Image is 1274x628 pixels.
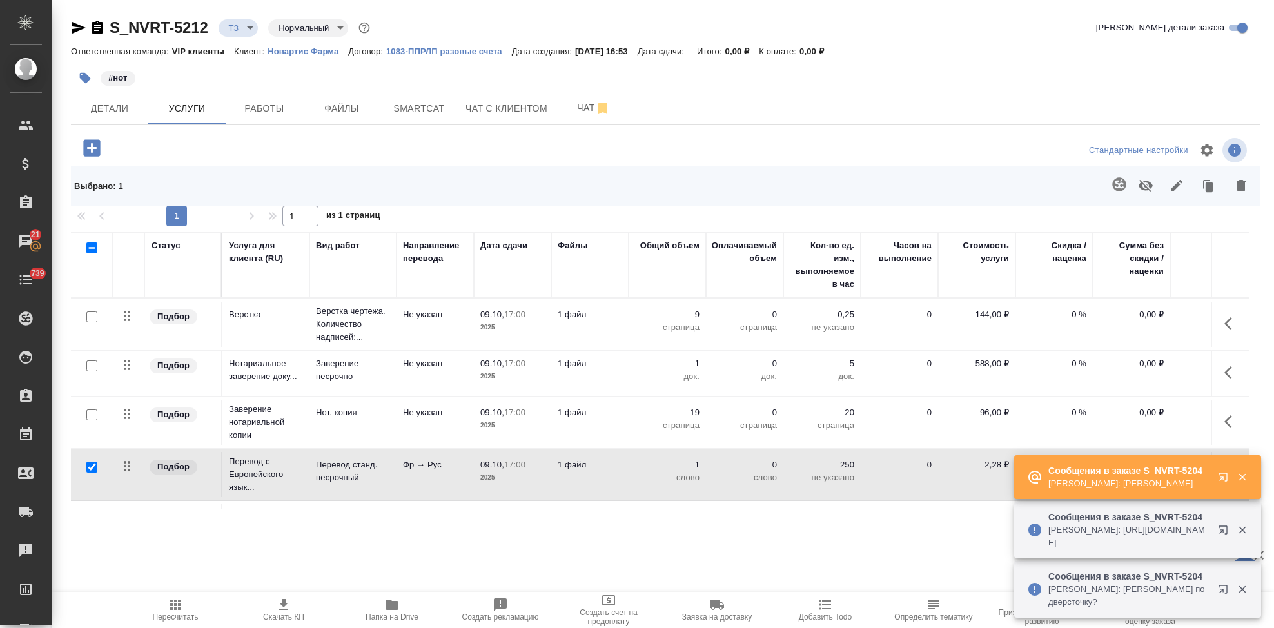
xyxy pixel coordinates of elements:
[558,406,622,419] p: 1 файл
[867,239,932,265] div: Часов на выполнение
[712,308,777,321] p: 0
[697,46,725,56] p: Итого:
[219,19,259,37] div: ТЗ
[388,101,450,117] span: Smartcat
[71,20,86,35] button: Скопировать ссылку для ЯМессенджера
[635,357,700,370] p: 1
[504,460,525,469] p: 17:00
[1099,406,1164,419] p: 0,00 ₽
[504,309,525,319] p: 17:00
[23,228,48,241] span: 21
[3,225,48,257] a: 21
[152,239,181,252] div: Статус
[712,419,777,432] p: страница
[229,403,303,442] p: Заверение нотариальной копии
[229,455,303,494] p: Перевод с Европейского язык...
[790,406,854,419] p: 20
[1086,141,1191,161] div: split button
[558,239,587,252] div: Файлы
[712,321,777,334] p: страница
[1229,584,1255,595] button: Закрыть
[712,471,777,484] p: слово
[71,64,99,92] button: Добавить тэг
[1048,570,1210,583] p: Сообщения в заказе S_NVRT-5204
[563,100,625,116] span: Чат
[595,101,611,116] svg: Отписаться
[229,357,303,383] p: Нотариальное заверение доку...
[1217,308,1248,339] button: Показать кнопки
[790,419,854,432] p: страница
[1192,169,1226,202] button: Клонировать
[799,46,834,56] p: 0,00 ₽
[790,357,854,370] p: 5
[229,507,303,546] p: Перевод с английского на ру...
[403,406,467,419] p: Не указан
[1022,406,1086,419] p: 0 %
[74,181,123,191] span: Выбрано : 1
[725,46,759,56] p: 0,00 ₽
[790,471,854,484] p: не указано
[638,46,687,56] p: Дата сдачи:
[575,46,638,56] p: [DATE] 16:53
[480,370,545,383] p: 2025
[480,471,545,484] p: 2025
[635,471,700,484] p: слово
[172,46,234,56] p: VIP клиенты
[635,308,700,321] p: 9
[945,357,1009,370] p: 588,00 ₽
[790,321,854,334] p: не указано
[316,406,390,419] p: Нот. копия
[225,23,243,34] button: ТЗ
[759,46,799,56] p: К оплате:
[1096,21,1224,34] span: [PERSON_NAME] детали заказа
[861,400,938,445] td: 0
[861,351,938,396] td: 0
[480,321,545,334] p: 2025
[316,458,390,484] p: Перевод станд. несрочный
[74,135,110,161] button: Добавить услугу
[1226,169,1257,202] button: Удалить
[403,239,467,265] div: Направление перевода
[316,357,390,383] p: Заверение несрочно
[403,308,467,321] p: Не указан
[1099,357,1164,370] p: 0,00 ₽
[1048,511,1210,524] p: Сообщения в заказе S_NVRT-5204
[945,458,1009,471] p: 2,28 ₽
[233,101,295,117] span: Работы
[1177,357,1241,370] p: 0,00 ₽
[356,19,373,36] button: Доп статусы указывают на важность/срочность заказа
[1210,464,1241,495] button: Открыть в новой вкладке
[861,504,938,549] td: 0
[712,357,777,370] p: 0
[480,407,504,417] p: 09.10,
[316,239,360,252] div: Вид работ
[234,46,268,56] p: Клиент:
[1217,357,1248,388] button: Показать кнопки
[945,406,1009,419] p: 96,00 ₽
[790,370,854,383] p: док.
[1229,524,1255,536] button: Закрыть
[348,46,386,56] p: Договор:
[465,101,547,117] span: Чат с клиентом
[90,20,105,35] button: Скопировать ссылку
[790,308,854,321] p: 0,25
[1104,169,1130,202] span: Необходимо выбрать услуги, непривязанные к проекту Smartcat
[156,101,218,117] span: Услуги
[635,321,700,334] p: страница
[504,407,525,417] p: 17:00
[268,46,348,56] p: Новартис Фарма
[110,19,208,36] a: S_NVRT-5212
[640,239,700,252] div: Общий объем
[23,267,52,280] span: 739
[635,419,700,432] p: страница
[1099,239,1164,278] div: Сумма без скидки / наценки
[1048,524,1210,549] p: [PERSON_NAME]: [URL][DOMAIN_NAME]
[945,308,1009,321] p: 144,00 ₽
[790,458,854,471] p: 250
[1222,138,1249,162] span: Посмотреть информацию
[712,458,777,471] p: 0
[71,46,172,56] p: Ответственная команда:
[1177,308,1241,321] p: 0,00 ₽
[512,46,575,56] p: Дата создания:
[480,358,504,368] p: 09.10,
